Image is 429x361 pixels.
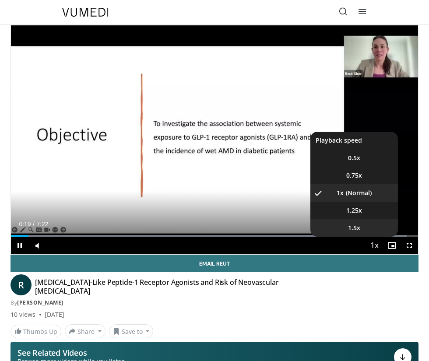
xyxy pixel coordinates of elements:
[11,255,418,272] a: Email Reut
[348,224,360,232] span: 1.5x
[11,235,418,237] div: Progress Bar
[11,274,32,295] a: R
[62,8,109,17] img: VuMedi Logo
[11,310,36,319] span: 10 views
[346,206,362,215] span: 1.25x
[35,278,325,295] h4: [MEDICAL_DATA]-Like Peptide-1 Receptor Agonists and Risk of Neovascular [MEDICAL_DATA]
[11,325,61,338] a: Thumbs Up
[33,221,35,228] span: /
[19,221,31,228] span: 0:19
[28,237,46,254] button: Mute
[18,348,125,357] p: See Related Videos
[346,171,362,180] span: 0.75x
[11,237,28,254] button: Pause
[337,189,344,197] span: 1x
[11,25,418,254] video-js: Video Player
[65,324,105,338] button: Share
[366,237,383,254] button: Playback Rate
[17,299,63,306] a: [PERSON_NAME]
[109,324,154,338] button: Save to
[11,299,418,307] div: By
[45,310,64,319] div: [DATE]
[401,237,418,254] button: Fullscreen
[383,237,401,254] button: Enable picture-in-picture mode
[348,154,360,162] span: 0.5x
[36,221,48,228] span: 7:22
